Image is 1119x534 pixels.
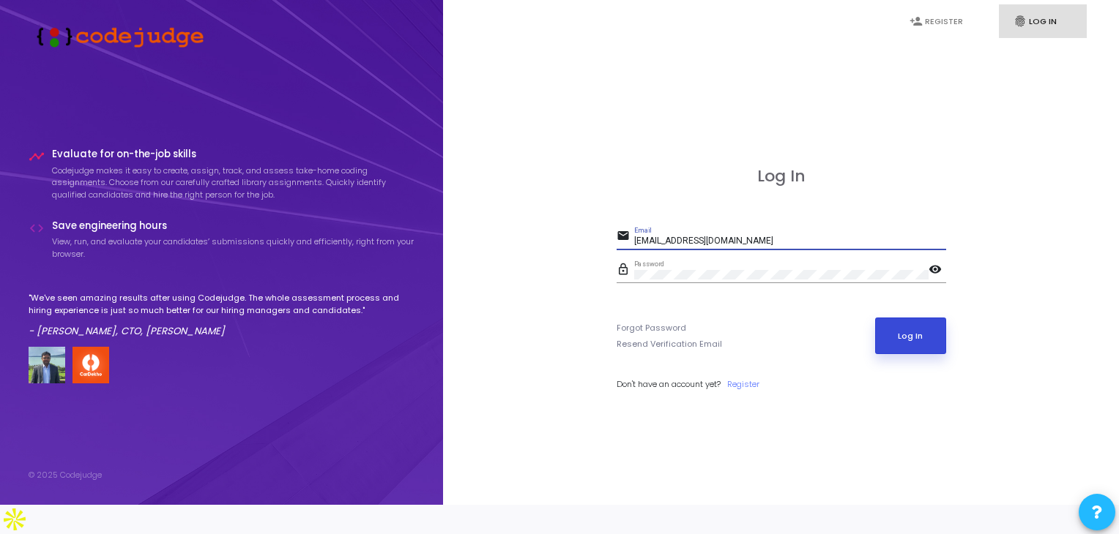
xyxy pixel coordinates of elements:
a: Resend Verification Email [617,338,722,350]
img: user image [29,347,65,383]
span: Don't have an account yet? [617,378,721,390]
p: "We've seen amazing results after using Codejudge. The whole assessment process and hiring experi... [29,292,415,316]
i: timeline [29,148,45,165]
h4: Save engineering hours [52,220,415,232]
p: View, run, and evaluate your candidates’ submissions quickly and efficiently, right from your bro... [52,236,415,260]
mat-icon: visibility [929,262,946,279]
a: Register [727,378,759,391]
img: company-logo [73,347,109,383]
button: Log In [875,317,946,354]
input: Email [634,236,946,247]
a: Forgot Password [617,322,686,334]
em: - [PERSON_NAME], CTO, [PERSON_NAME] [29,324,225,338]
h3: Log In [617,167,946,186]
a: fingerprintLog In [999,4,1087,39]
mat-icon: email [617,228,634,246]
mat-icon: lock_outline [617,262,634,279]
h4: Evaluate for on-the-job skills [52,148,415,160]
i: person_add [910,15,923,28]
a: person_addRegister [895,4,983,39]
p: Codejudge makes it easy to create, assign, track, and assess take-home coding assignments. Choose... [52,165,415,201]
i: fingerprint [1014,15,1027,28]
i: code [29,220,45,236]
div: © 2025 Codejudge [29,469,102,481]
